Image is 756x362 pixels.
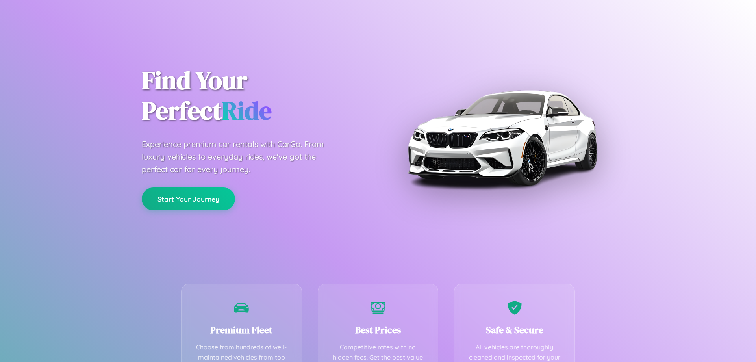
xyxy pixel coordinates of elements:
[142,187,235,210] button: Start Your Journey
[404,39,600,236] img: Premium BMW car rental vehicle
[142,138,339,176] p: Experience premium car rentals with CarGo. From luxury vehicles to everyday rides, we've got the ...
[142,65,366,126] h1: Find Your Perfect
[466,323,563,336] h3: Safe & Secure
[222,93,272,128] span: Ride
[330,323,426,336] h3: Best Prices
[193,323,290,336] h3: Premium Fleet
